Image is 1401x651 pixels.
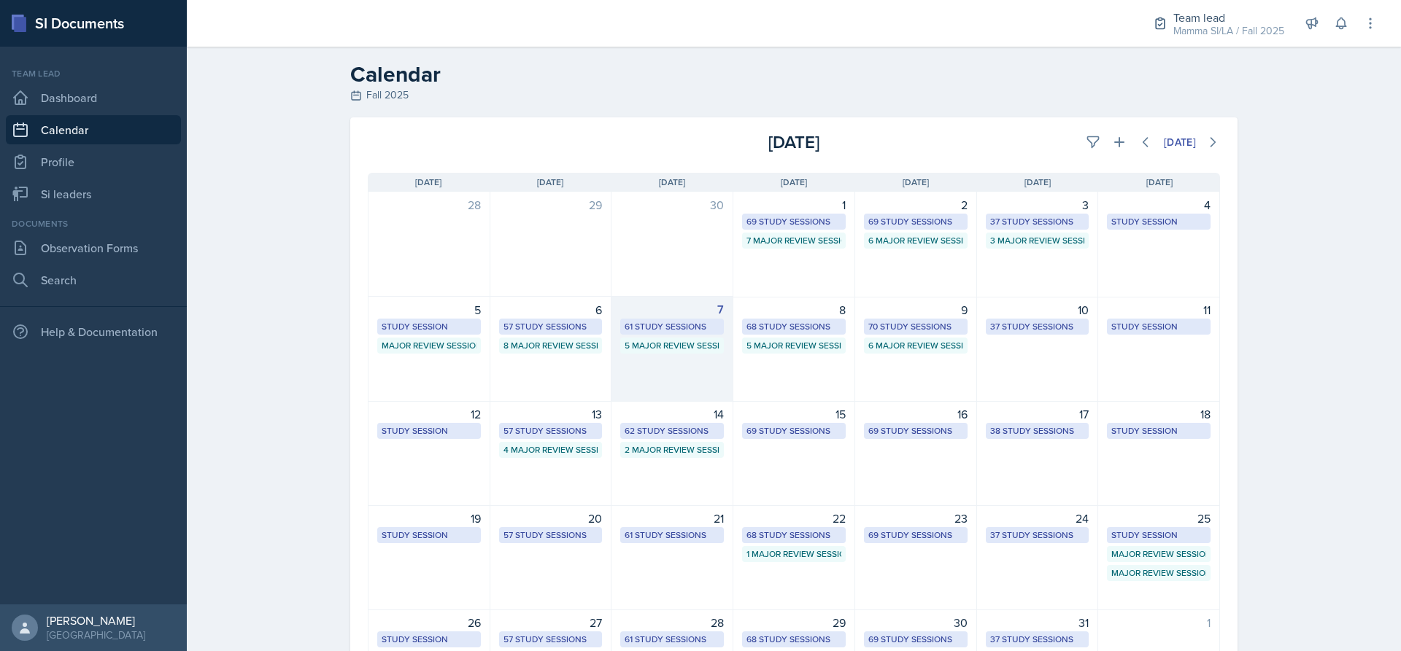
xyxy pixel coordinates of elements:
button: [DATE] [1154,130,1205,155]
div: 3 Major Review Sessions [990,234,1085,247]
div: 17 [986,405,1089,423]
div: Documents [6,217,181,230]
div: 11 [1107,301,1211,319]
a: Si leaders [6,179,181,208]
span: [DATE] [1146,176,1173,189]
div: 23 [864,510,968,527]
div: 69 Study Sessions [868,424,963,437]
div: 12 [377,405,481,423]
div: 6 Major Review Sessions [868,234,963,247]
div: [PERSON_NAME] [47,613,145,628]
span: [DATE] [415,176,441,189]
div: 9 [864,301,968,319]
div: 25 [1107,510,1211,527]
div: [GEOGRAPHIC_DATA] [47,628,145,642]
div: Study Session [382,320,476,333]
div: Fall 2025 [350,87,1238,103]
a: Search [6,265,181,295]
div: 19 [377,510,481,527]
div: 16 [864,405,968,423]
div: 29 [742,614,846,631]
div: Study Session [382,633,476,646]
div: 24 [986,510,1089,527]
span: [DATE] [1024,176,1051,189]
div: 61 Study Sessions [625,633,719,646]
div: 1 [742,196,846,214]
a: Dashboard [6,83,181,112]
div: Study Session [382,424,476,437]
span: [DATE] [537,176,563,189]
a: Observation Forms [6,233,181,262]
h2: Calendar [350,61,1238,87]
div: 3 [986,196,1089,214]
div: Mamma SI/LA / Fall 2025 [1173,23,1284,39]
div: 30 [864,614,968,631]
div: 26 [377,614,481,631]
div: 28 [620,614,724,631]
div: 70 Study Sessions [868,320,963,333]
div: 7 [620,301,724,319]
div: Study Session [1111,215,1206,228]
div: 27 [499,614,603,631]
div: 30 [620,196,724,214]
div: 62 Study Sessions [625,424,719,437]
div: 2 Major Review Sessions [625,443,719,456]
div: 15 [742,405,846,423]
div: 5 [377,301,481,319]
div: 7 Major Review Sessions [746,234,841,247]
div: 1 Major Review Session [746,547,841,561]
div: Team lead [6,67,181,80]
span: [DATE] [903,176,929,189]
div: 61 Study Sessions [625,320,719,333]
div: 20 [499,510,603,527]
span: [DATE] [659,176,685,189]
div: 69 Study Sessions [868,529,963,542]
div: 6 Major Review Sessions [868,339,963,352]
div: 2 [864,196,968,214]
div: 5 Major Review Sessions [746,339,841,352]
div: 10 [986,301,1089,319]
div: 57 Study Sessions [503,529,598,542]
div: 4 [1107,196,1211,214]
div: 68 Study Sessions [746,320,841,333]
div: 21 [620,510,724,527]
div: 5 Major Review Sessions [625,339,719,352]
div: Major Review Session [1111,566,1206,580]
div: 68 Study Sessions [746,529,841,542]
div: 37 Study Sessions [990,320,1085,333]
div: Help & Documentation [6,317,181,346]
div: 4 Major Review Sessions [503,443,598,456]
div: [DATE] [652,129,935,155]
div: 38 Study Sessions [990,424,1085,437]
div: 14 [620,405,724,423]
div: 37 Study Sessions [990,529,1085,542]
div: 61 Study Sessions [625,529,719,542]
div: Major Review Session [1111,547,1206,561]
div: 8 [742,301,846,319]
div: [DATE] [1164,136,1196,148]
div: Study Session [382,529,476,542]
div: Study Session [1111,320,1206,333]
div: Study Session [1111,529,1206,542]
div: 69 Study Sessions [746,424,841,437]
div: 68 Study Sessions [746,633,841,646]
div: 69 Study Sessions [868,633,963,646]
div: 1 [1107,614,1211,631]
span: [DATE] [781,176,807,189]
div: 37 Study Sessions [990,633,1085,646]
div: Study Session [1111,424,1206,437]
div: 37 Study Sessions [990,215,1085,228]
div: Team lead [1173,9,1284,26]
div: Major Review Session [382,339,476,352]
div: 8 Major Review Sessions [503,339,598,352]
a: Profile [6,147,181,176]
a: Calendar [6,115,181,144]
div: 57 Study Sessions [503,424,598,437]
div: 22 [742,510,846,527]
div: 18 [1107,405,1211,423]
div: 31 [986,614,1089,631]
div: 13 [499,405,603,423]
div: 6 [499,301,603,319]
div: 69 Study Sessions [746,215,841,228]
div: 28 [377,196,481,214]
